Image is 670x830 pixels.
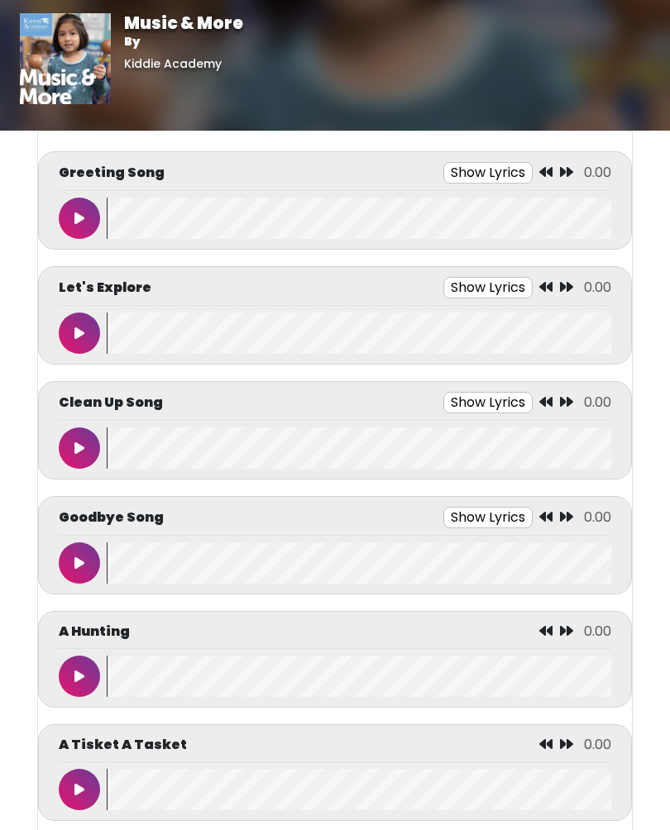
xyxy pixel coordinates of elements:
p: Greeting Song [59,163,165,183]
p: Clean Up Song [59,393,163,413]
span: 0.00 [584,622,611,641]
p: By [124,33,243,50]
button: Show Lyrics [443,507,533,528]
button: Show Lyrics [443,162,533,184]
span: 0.00 [584,508,611,527]
span: 0.00 [584,735,611,754]
p: Goodbye Song [59,508,164,527]
img: 01vrkzCYTteBT1eqlInO [20,13,111,104]
p: A Hunting [59,622,130,642]
p: A Tisket A Tasket [59,735,187,755]
button: Show Lyrics [443,277,533,298]
h6: Kiddie Academy [124,57,243,71]
h1: Music & More [124,13,243,33]
button: Show Lyrics [443,392,533,413]
p: Let's Explore [59,278,151,298]
span: 0.00 [584,163,611,182]
span: 0.00 [584,278,611,297]
span: 0.00 [584,393,611,412]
